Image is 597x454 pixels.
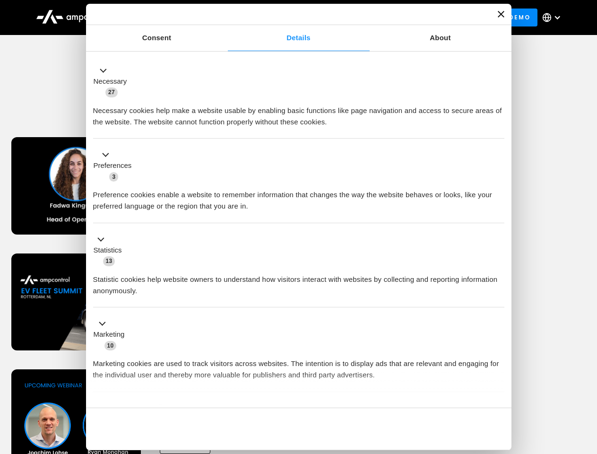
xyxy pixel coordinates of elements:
span: 3 [109,172,118,182]
span: 2 [156,404,165,413]
button: Marketing (10) [93,318,130,351]
a: About [370,25,511,51]
span: 13 [103,256,115,266]
div: Preference cookies enable a website to remember information that changes the way the website beha... [93,182,504,212]
div: Marketing cookies are used to track visitors across websites. The intention is to display ads tha... [93,351,504,381]
label: Preferences [94,160,132,171]
button: Okay [368,415,504,443]
div: Necessary cookies help make a website usable by enabling basic functions like page navigation and... [93,98,504,128]
a: Details [228,25,370,51]
label: Necessary [94,76,127,87]
button: Close banner [498,11,504,17]
h1: Upcoming Webinars [11,96,586,118]
span: 27 [105,87,118,97]
button: Preferences (3) [93,149,138,183]
button: Necessary (27) [93,65,133,98]
span: 10 [104,341,117,350]
a: Consent [86,25,228,51]
div: Statistic cookies help website owners to understand how visitors interact with websites by collec... [93,267,504,297]
label: Marketing [94,329,125,340]
label: Statistics [94,245,122,256]
button: Statistics (13) [93,234,128,267]
button: Unclassified (2) [93,402,171,414]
